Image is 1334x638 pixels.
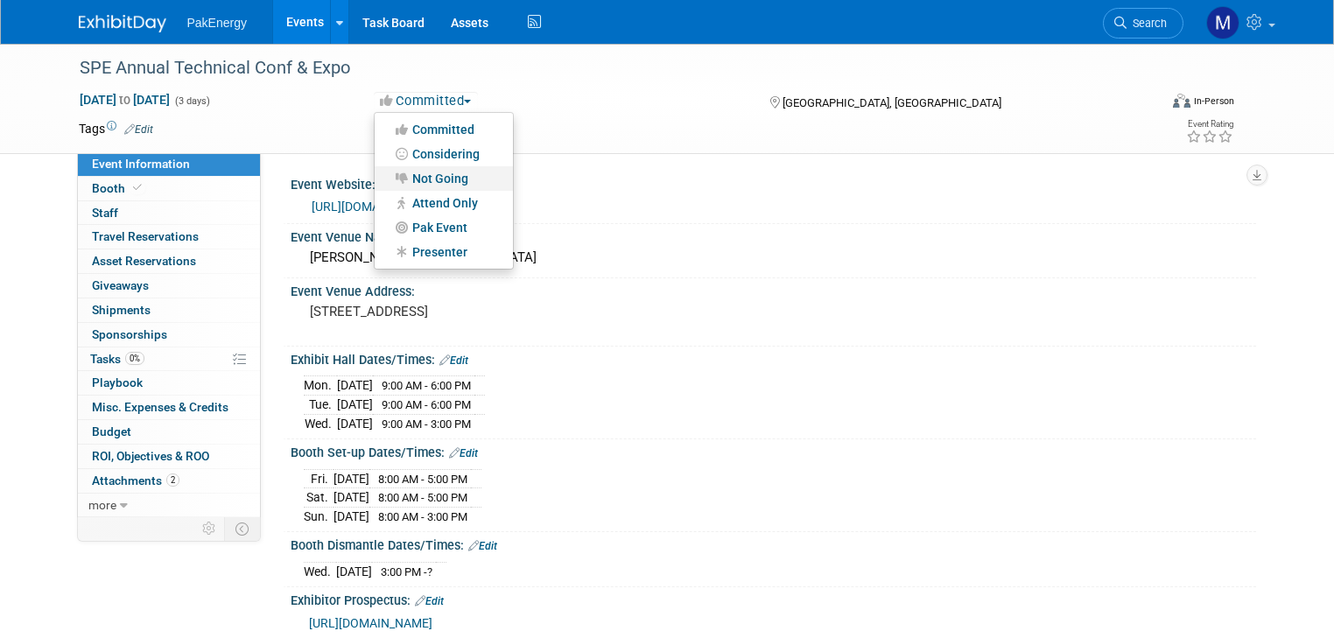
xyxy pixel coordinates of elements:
[427,565,432,578] span: ?
[1206,6,1239,39] img: Mary Walker
[783,96,1001,109] span: [GEOGRAPHIC_DATA], [GEOGRAPHIC_DATA]
[92,229,199,243] span: Travel Reservations
[78,420,260,444] a: Budget
[92,375,143,389] span: Playbook
[304,488,333,508] td: Sat.
[78,396,260,419] a: Misc. Expenses & Credits
[375,240,513,264] a: Presenter
[291,172,1256,194] div: Event Website:
[378,473,467,486] span: 8:00 AM - 5:00 PM
[78,249,260,273] a: Asset Reservations
[378,491,467,504] span: 8:00 AM - 5:00 PM
[312,200,435,214] a: [URL][DOMAIN_NAME]
[78,494,260,517] a: more
[304,469,333,488] td: Fri.
[304,396,337,415] td: Tue.
[333,469,369,488] td: [DATE]
[304,244,1243,271] div: [PERSON_NAME][GEOGRAPHIC_DATA]
[90,352,144,366] span: Tasks
[78,445,260,468] a: ROI, Objectives & ROO
[381,565,432,578] span: 3:00 PM -
[78,177,260,200] a: Booth
[78,152,260,176] a: Event Information
[291,532,1256,555] div: Booth Dismantle Dates/Times:
[304,507,333,525] td: Sun.
[78,201,260,225] a: Staff
[375,142,513,166] a: Considering
[79,92,171,108] span: [DATE] [DATE]
[375,166,513,191] a: Not Going
[78,347,260,371] a: Tasks0%
[133,183,142,193] i: Booth reservation complete
[1064,91,1234,117] div: Event Format
[92,400,228,414] span: Misc. Expenses & Credits
[375,191,513,215] a: Attend Only
[92,424,131,438] span: Budget
[468,540,497,552] a: Edit
[291,587,1256,610] div: Exhibitor Prospectus:
[309,616,432,630] a: [URL][DOMAIN_NAME]
[337,376,373,396] td: [DATE]
[187,16,247,30] span: PakEnergy
[88,498,116,512] span: more
[224,517,260,540] td: Toggle Event Tabs
[166,473,179,487] span: 2
[78,298,260,322] a: Shipments
[291,224,1256,246] div: Event Venue Name:
[337,396,373,415] td: [DATE]
[1127,17,1167,30] span: Search
[79,15,166,32] img: ExhibitDay
[1103,8,1183,39] a: Search
[78,371,260,395] a: Playbook
[92,473,179,487] span: Attachments
[333,488,369,508] td: [DATE]
[1173,94,1190,108] img: Format-Inperson.png
[1186,120,1233,129] div: Event Rating
[124,123,153,136] a: Edit
[378,510,467,523] span: 8:00 AM - 3:00 PM
[74,53,1136,84] div: SPE Annual Technical Conf & Expo
[336,562,372,580] td: [DATE]
[92,303,151,317] span: Shipments
[79,120,153,137] td: Tags
[194,517,225,540] td: Personalize Event Tab Strip
[333,507,369,525] td: [DATE]
[310,304,674,319] pre: [STREET_ADDRESS]
[304,376,337,396] td: Mon.
[382,379,471,392] span: 9:00 AM - 6:00 PM
[291,439,1256,462] div: Booth Set-up Dates/Times:
[125,352,144,365] span: 0%
[382,417,471,431] span: 9:00 AM - 3:00 PM
[337,414,373,432] td: [DATE]
[415,595,444,607] a: Edit
[92,449,209,463] span: ROI, Objectives & ROO
[92,278,149,292] span: Giveaways
[78,274,260,298] a: Giveaways
[92,181,145,195] span: Booth
[78,469,260,493] a: Attachments2
[382,398,471,411] span: 9:00 AM - 6:00 PM
[92,157,190,171] span: Event Information
[375,117,513,142] a: Committed
[116,93,133,107] span: to
[439,354,468,367] a: Edit
[92,327,167,341] span: Sponsorships
[1193,95,1234,108] div: In-Person
[304,562,336,580] td: Wed.
[291,278,1256,300] div: Event Venue Address:
[375,215,513,240] a: Pak Event
[374,92,478,110] button: Committed
[304,414,337,432] td: Wed.
[78,323,260,347] a: Sponsorships
[173,95,210,107] span: (3 days)
[92,206,118,220] span: Staff
[92,254,196,268] span: Asset Reservations
[291,347,1256,369] div: Exhibit Hall Dates/Times:
[78,225,260,249] a: Travel Reservations
[449,447,478,459] a: Edit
